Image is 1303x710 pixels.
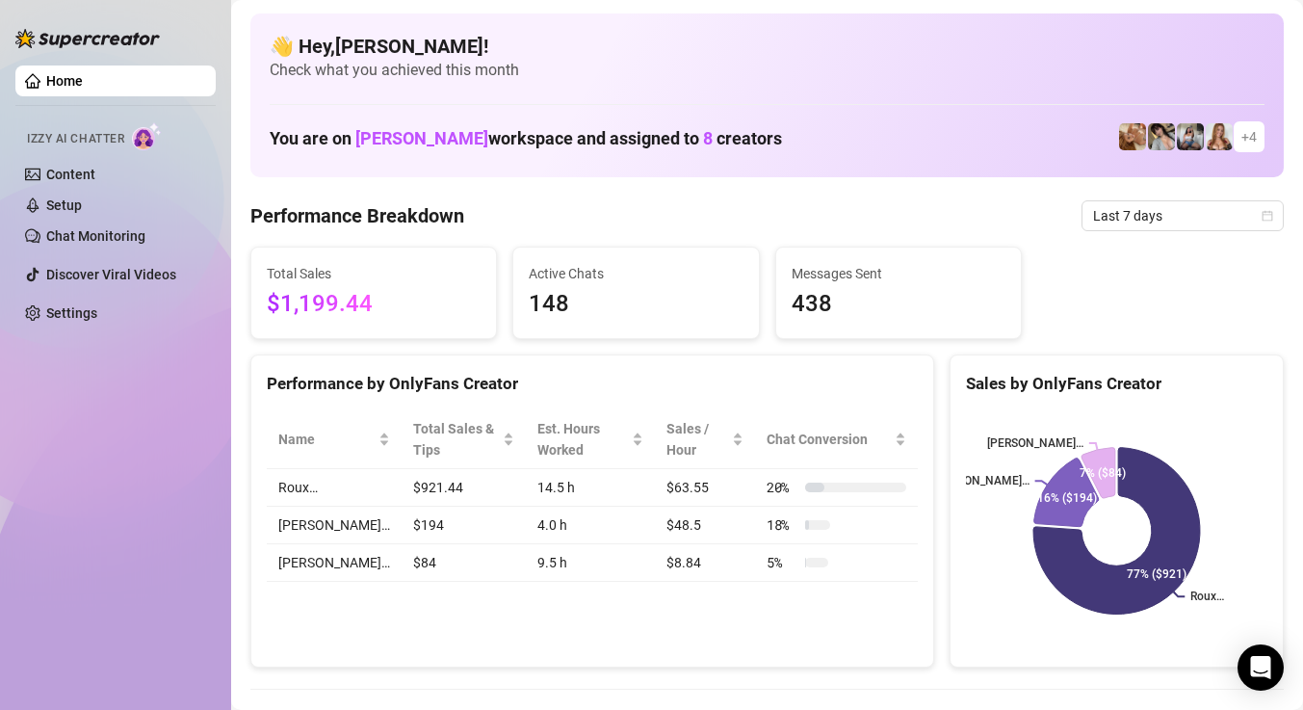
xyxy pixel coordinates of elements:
img: Roux [1206,123,1233,150]
span: Check what you achieved this month [270,60,1264,81]
div: Performance by OnlyFans Creator [267,371,918,397]
h1: You are on workspace and assigned to creators [270,128,782,149]
a: Setup [46,197,82,213]
span: Last 7 days [1093,201,1272,230]
text: Roux️‍… [1190,591,1224,604]
span: Sales / Hour [666,418,728,460]
img: AI Chatter [132,122,162,150]
span: Chat Conversion [767,429,891,450]
td: $48.5 [655,507,755,544]
td: [PERSON_NAME]… [267,507,402,544]
span: 438 [792,286,1005,323]
span: 20 % [767,477,797,498]
span: Messages Sent [792,263,1005,284]
a: Content [46,167,95,182]
div: Open Intercom Messenger [1238,644,1284,691]
h4: Performance Breakdown [250,202,464,229]
span: Izzy AI Chatter [27,130,124,148]
img: logo-BBDzfeDw.svg [15,29,160,48]
td: $194 [402,507,526,544]
div: Est. Hours Worked [537,418,628,460]
span: Name [278,429,375,450]
span: Total Sales & Tips [413,418,499,460]
td: $8.84 [655,544,755,582]
td: 9.5 h [526,544,655,582]
a: Home [46,73,83,89]
a: Chat Monitoring [46,228,145,244]
th: Total Sales & Tips [402,410,526,469]
img: ANDREA [1177,123,1204,150]
span: $1,199.44 [267,286,481,323]
td: $921.44 [402,469,526,507]
th: Name [267,410,402,469]
td: $84 [402,544,526,582]
span: Active Chats [529,263,743,284]
a: Discover Viral Videos [46,267,176,282]
text: [PERSON_NAME]… [987,436,1083,450]
span: 148 [529,286,743,323]
th: Chat Conversion [755,410,918,469]
th: Sales / Hour [655,410,755,469]
td: [PERSON_NAME]… [267,544,402,582]
td: 4.0 h [526,507,655,544]
h4: 👋 Hey, [PERSON_NAME] ! [270,33,1264,60]
span: + 4 [1241,126,1257,147]
span: [PERSON_NAME] [355,128,488,148]
a: Settings [46,305,97,321]
span: 18 % [767,514,797,536]
text: [PERSON_NAME]… [933,475,1029,488]
img: Raven [1148,123,1175,150]
td: Roux️‍… [267,469,402,507]
span: Total Sales [267,263,481,284]
div: Sales by OnlyFans Creator [966,371,1267,397]
span: calendar [1262,210,1273,222]
td: $63.55 [655,469,755,507]
img: Roux️‍ [1119,123,1146,150]
span: 8 [703,128,713,148]
td: 14.5 h [526,469,655,507]
span: 5 % [767,552,797,573]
